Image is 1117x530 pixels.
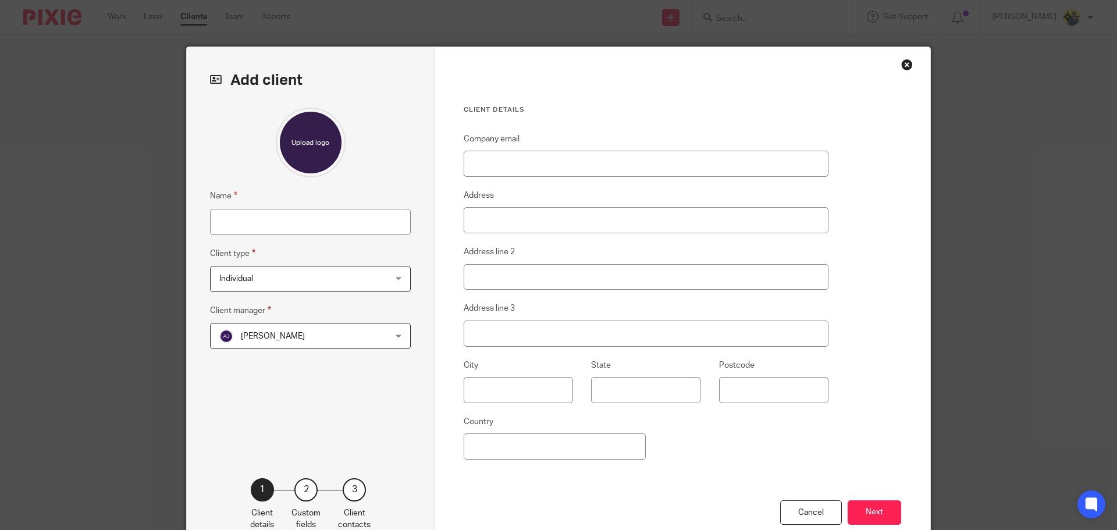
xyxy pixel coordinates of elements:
div: 1 [251,478,274,501]
label: Address line 3 [464,303,515,314]
label: Client type [210,247,255,260]
label: Address [464,190,494,201]
div: Cancel [780,500,842,525]
label: City [464,360,478,371]
img: svg%3E [219,329,233,343]
label: Client manager [210,304,271,317]
label: State [591,360,611,371]
label: Country [464,416,493,428]
h3: Client details [464,105,828,115]
label: Postcode [719,360,755,371]
span: [PERSON_NAME] [241,332,305,340]
h2: Add client [210,70,411,90]
div: 2 [294,478,318,501]
label: Address line 2 [464,246,515,258]
div: 3 [343,478,366,501]
label: Name [210,189,237,202]
div: Close this dialog window [901,59,913,70]
button: Next [848,500,901,525]
label: Company email [464,133,520,145]
span: Individual [219,275,253,283]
